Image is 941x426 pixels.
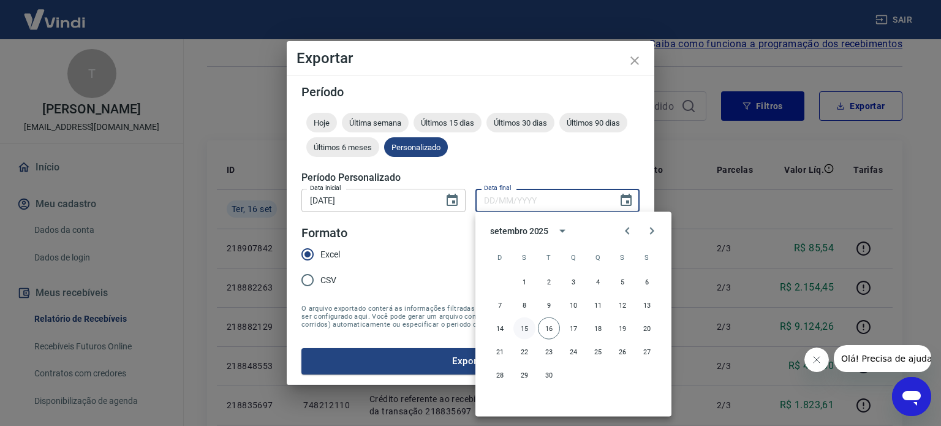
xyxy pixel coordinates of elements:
[538,364,560,386] button: 30
[513,245,535,270] span: segunda-feira
[636,245,658,270] span: sábado
[414,118,482,127] span: Últimos 15 dias
[342,118,409,127] span: Última semana
[538,341,560,363] button: 23
[7,9,103,18] span: Olá! Precisa de ajuda?
[414,113,482,132] div: Últimos 15 dias
[538,271,560,293] button: 2
[306,143,379,152] span: Últimos 6 meses
[587,294,609,316] button: 11
[320,248,340,261] span: Excel
[489,364,511,386] button: 28
[513,364,535,386] button: 29
[587,271,609,293] button: 4
[306,137,379,157] div: Últimos 6 meses
[486,118,554,127] span: Últimos 30 dias
[636,341,658,363] button: 27
[513,318,535,340] button: 15
[306,113,337,132] div: Hoje
[489,318,511,340] button: 14
[301,86,640,98] h5: Período
[611,294,633,316] button: 12
[538,294,560,316] button: 9
[611,245,633,270] span: sexta-feira
[301,189,435,211] input: DD/MM/YYYY
[513,294,535,316] button: 8
[440,188,464,213] button: Choose date, selected date is 15 de set de 2025
[489,245,511,270] span: domingo
[620,46,649,75] button: close
[342,113,409,132] div: Última semana
[640,219,664,243] button: Next month
[384,137,448,157] div: Personalizado
[562,245,584,270] span: quarta-feira
[559,113,627,132] div: Últimos 90 dias
[538,318,560,340] button: 16
[614,188,638,213] button: Choose date
[559,118,627,127] span: Últimos 90 dias
[587,341,609,363] button: 25
[301,172,640,184] h5: Período Personalizado
[301,224,347,242] legend: Formato
[513,271,535,293] button: 1
[562,341,584,363] button: 24
[297,51,644,66] h4: Exportar
[538,245,560,270] span: terça-feira
[489,294,511,316] button: 7
[587,318,609,340] button: 18
[320,274,336,287] span: CSV
[615,219,640,243] button: Previous month
[804,348,829,372] iframe: Fechar mensagem
[484,183,512,192] label: Data final
[489,341,511,363] button: 21
[310,183,341,192] label: Data inicial
[636,294,658,316] button: 13
[611,271,633,293] button: 5
[475,189,609,211] input: DD/MM/YYYY
[562,318,584,340] button: 17
[892,377,931,416] iframe: Botão para abrir a janela de mensagens
[301,305,640,329] span: O arquivo exportado conterá as informações filtradas na tela anterior com exceção do período que ...
[611,318,633,340] button: 19
[636,271,658,293] button: 6
[552,221,573,242] button: calendar view is open, switch to year view
[562,294,584,316] button: 10
[834,345,931,372] iframe: Mensagem da empresa
[490,224,548,237] div: setembro 2025
[513,341,535,363] button: 22
[486,113,554,132] div: Últimos 30 dias
[636,318,658,340] button: 20
[306,118,337,127] span: Hoje
[562,271,584,293] button: 3
[301,348,640,374] button: Exportar
[587,245,609,270] span: quinta-feira
[611,341,633,363] button: 26
[384,143,448,152] span: Personalizado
